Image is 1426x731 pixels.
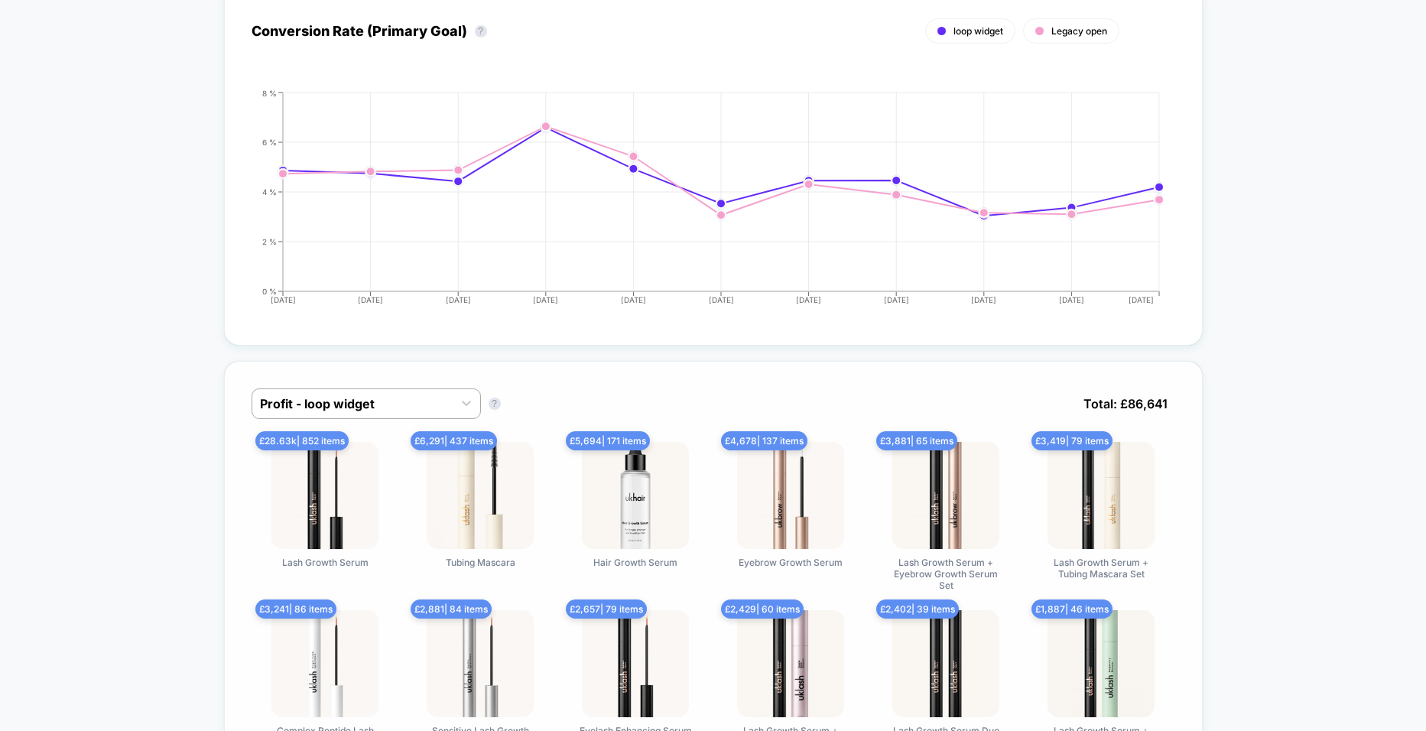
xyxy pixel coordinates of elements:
[262,187,277,196] tspan: 4 %
[883,295,908,304] tspan: [DATE]
[489,398,501,410] button: ?
[582,442,689,549] img: Hair Growth Serum
[255,599,336,619] span: £ 3,241 | 86 items
[1129,295,1154,304] tspan: [DATE]
[1048,442,1155,549] img: Lash Growth Serum + Tubing Mascara Set
[737,610,844,717] img: Lash Growth Serum + Volume Boost Mascara Set
[892,442,999,549] img: Lash Growth Serum + Eyebrow Growth Serum Set
[953,25,1003,37] span: loop widget
[1051,25,1107,37] span: Legacy open
[270,295,295,304] tspan: [DATE]
[593,557,677,568] span: Hair Growth Serum
[262,286,277,295] tspan: 0 %
[533,295,558,304] tspan: [DATE]
[888,557,1003,591] span: Lash Growth Serum + Eyebrow Growth Serum Set
[1031,431,1113,450] span: £ 3,419 | 79 items
[236,89,1160,318] div: CONVERSION_RATE
[411,431,497,450] span: £ 6,291 | 437 items
[1044,557,1158,580] span: Lash Growth Serum + Tubing Mascara Set
[262,236,277,245] tspan: 2 %
[271,610,378,717] img: Complex Peptide Lash Growth Serum
[721,431,807,450] span: £ 4,678 | 137 items
[796,295,821,304] tspan: [DATE]
[445,295,470,304] tspan: [DATE]
[876,431,957,450] span: £ 3,881 | 65 items
[411,599,492,619] span: £ 2,881 | 84 items
[737,442,844,549] img: Eyebrow Growth Serum
[1031,599,1113,619] span: £ 1,887 | 46 items
[971,295,996,304] tspan: [DATE]
[271,442,378,549] img: Lash Growth Serum
[1058,295,1083,304] tspan: [DATE]
[620,295,645,304] tspan: [DATE]
[427,442,534,549] img: Tubing Mascara
[262,88,277,97] tspan: 8 %
[262,137,277,146] tspan: 6 %
[1048,610,1155,717] img: Lash Growth Serum + Lengthening Mascara Set
[566,431,650,450] span: £ 5,694 | 171 items
[739,557,843,568] span: Eyebrow Growth Serum
[892,610,999,717] img: Lash Growth Serum Duo Pack
[475,25,487,37] button: ?
[282,557,369,568] span: Lash Growth Serum
[255,431,349,450] span: £ 28.63k | 852 items
[566,599,647,619] span: £ 2,657 | 79 items
[446,557,515,568] span: Tubing Mascara
[427,610,534,717] img: Sensitive Lash Growth Serum
[876,599,959,619] span: £ 2,402 | 39 items
[582,610,689,717] img: Eyelash Enhancing Serum
[1076,388,1175,419] span: Total: £ 86,641
[358,295,383,304] tspan: [DATE]
[721,599,804,619] span: £ 2,429 | 60 items
[708,295,733,304] tspan: [DATE]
